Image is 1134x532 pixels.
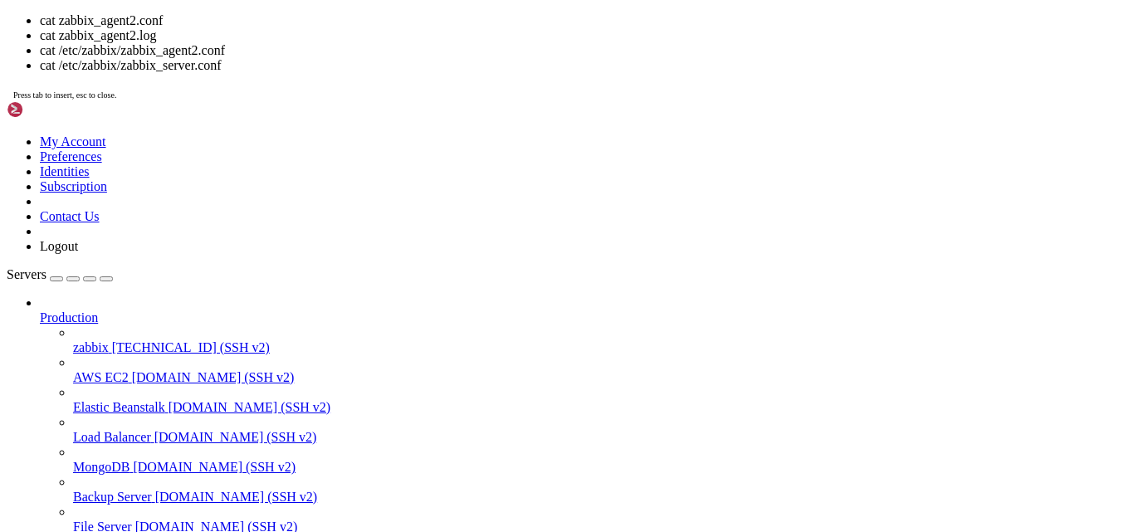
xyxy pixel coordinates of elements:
[40,43,1127,58] li: cat /etc/zabbix/zabbix_agent2.conf
[7,63,918,77] x-row: /etc/zabbix
[7,204,918,218] x-row: : $ vi userparameter.conf
[384,402,391,416] div: (54, 28)
[132,370,295,384] span: [DOMAIN_NAME] (SSH v2)
[7,120,918,134] x-row: : $
[73,325,1127,355] li: zabbix [TECHNICAL_ID] (SSH v2)
[7,388,918,402] x-row: root@ip-172-16-1-120:/etc/zabbix/zabbix_agent2.d#
[7,267,46,281] span: Servers
[7,261,153,274] span: ubuntu@ip-172-16-1-120
[7,190,918,204] x-row: : $
[159,261,339,274] span: /etc/zabbix/zabbix_agent2.d
[73,490,1127,505] a: Backup Server [DOMAIN_NAME] (SSH v2)
[159,49,232,62] span: /etc/zabbix
[159,190,339,203] span: /etc/zabbix/zabbix_agent2.d
[7,246,153,260] span: ubuntu@ip-172-16-1-120
[40,239,78,253] a: Logout
[159,77,232,90] span: /etc/zabbix
[7,77,918,91] x-row: : $
[7,373,918,388] x-row: root@ip-172-16-1-120:/etc/zabbix/zabbix_agent2.d#
[73,355,1127,385] li: AWS EC2 [DOMAIN_NAME] (SSH v2)
[40,310,1127,325] a: Production
[7,232,918,246] x-row: : $
[73,370,129,384] span: AWS EC2
[73,340,1127,355] a: zabbix [TECHNICAL_ID] (SSH v2)
[7,218,153,232] span: ubuntu@ip-172-16-1-120
[159,91,232,105] span: /etc/zabbix
[7,21,918,35] x-row: : $
[73,430,1127,445] a: Load Balancer [DOMAIN_NAME] (SSH v2)
[159,134,339,147] span: /etc/zabbix/zabbix_agent2.d
[73,460,1127,475] a: MongoDB [DOMAIN_NAME] (SSH v2)
[7,176,918,190] x-row: : $
[7,105,153,119] span: ubuntu@ip-172-16-1-120
[159,176,339,189] span: /etc/zabbix/zabbix_agent2.d
[7,7,153,20] span: ubuntu@ip-172-16-1-120
[40,179,107,193] a: Subscription
[159,7,232,20] span: /etc/zabbix
[7,162,153,175] span: ubuntu@ip-172-16-1-120
[7,35,153,48] span: ubuntu@ip-172-16-1-120
[7,246,918,261] x-row: : $
[7,190,153,203] span: ubuntu@ip-172-16-1-120
[112,340,270,354] span: [TECHNICAL_ID] (SSH v2)
[40,209,100,223] a: Contact Us
[73,415,1127,445] li: Load Balancer [DOMAIN_NAME] (SSH v2)
[73,460,130,474] span: MongoDB
[7,289,918,303] x-row: root@ip-172-16-1-120:/etc/zabbix/zabbix_agent2.d#
[73,430,151,444] span: Load Balancer
[155,490,318,504] span: [DOMAIN_NAME] (SSH v2)
[7,77,153,90] span: ubuntu@ip-172-16-1-120
[40,310,98,325] span: Production
[7,91,918,105] x-row: : $ cd zabbix_agent2.d/
[40,149,102,164] a: Preferences
[7,176,153,189] span: ubuntu@ip-172-16-1-120
[7,91,153,105] span: ubuntu@ip-172-16-1-120
[7,49,918,63] x-row: : $ pwd
[7,7,918,21] x-row: : $
[7,267,113,281] a: Servers
[13,90,116,100] span: Press tab to insert, esc to close.
[7,101,102,118] img: Shellngn
[7,232,153,246] span: ubuntu@ip-172-16-1-120
[7,204,153,217] span: ubuntu@ip-172-16-1-120
[73,370,1127,385] a: AWS EC2 [DOMAIN_NAME] (SSH v2)
[7,331,918,345] x-row: root@ip-172-16-1-120:/etc/zabbix/zabbix_agent2.d#
[159,162,339,175] span: /etc/zabbix/zabbix_agent2.d
[73,490,152,504] span: Backup Server
[169,400,331,414] span: [DOMAIN_NAME] (SSH v2)
[159,148,339,161] span: /etc/zabbix/zabbix_agent2.d
[159,232,339,246] span: /etc/zabbix/zabbix_agent2.d
[7,120,153,133] span: ubuntu@ip-172-16-1-120
[7,303,918,317] x-row: root@ip-172-16-1-120:/etc/zabbix/zabbix_agent2.d#
[7,359,918,373] x-row: root@ip-172-16-1-120:/etc/zabbix/zabbix_agent2.d#
[159,246,339,260] span: /etc/zabbix/zabbix_agent2.d
[7,35,918,49] x-row: : $
[154,430,317,444] span: [DOMAIN_NAME] (SSH v2)
[159,21,232,34] span: /etc/zabbix
[159,218,339,232] span: /etc/zabbix/zabbix_agent2.d
[7,317,918,331] x-row: root@ip-172-16-1-120:/etc/zabbix/zabbix_agent2.d# vi userparameter.conf
[159,35,232,48] span: /etc/zabbix
[7,49,153,62] span: ubuntu@ip-172-16-1-120
[7,105,918,120] x-row: : $
[7,148,153,161] span: ubuntu@ip-172-16-1-120
[73,445,1127,475] li: MongoDB [DOMAIN_NAME] (SSH v2)
[7,261,918,275] x-row: : $ sudo su
[7,134,918,148] x-row: : $ vi userparameter.conf
[40,164,90,178] a: Identities
[7,21,153,34] span: ubuntu@ip-172-16-1-120
[7,134,153,147] span: ubuntu@ip-172-16-1-120
[73,400,1127,415] a: Elastic Beanstalk [DOMAIN_NAME] (SSH v2)
[7,218,918,232] x-row: : $
[40,134,106,149] a: My Account
[159,120,339,133] span: /etc/zabbix/zabbix_agent2.d
[7,345,918,359] x-row: root@ip-172-16-1-120:/etc/zabbix/zabbix_agent2.d#
[133,460,296,474] span: [DOMAIN_NAME] (SSH v2)
[7,148,918,162] x-row: : $
[73,475,1127,505] li: Backup Server [DOMAIN_NAME] (SSH v2)
[159,105,339,119] span: /etc/zabbix/zabbix_agent2.d
[40,58,1127,73] li: cat /etc/zabbix/zabbix_server.conf
[7,275,918,289] x-row: root@ip-172-16-1-120:/etc/zabbix/zabbix_agent2.d#
[73,400,165,414] span: Elastic Beanstalk
[40,28,1127,43] li: cat zabbix_agent2.log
